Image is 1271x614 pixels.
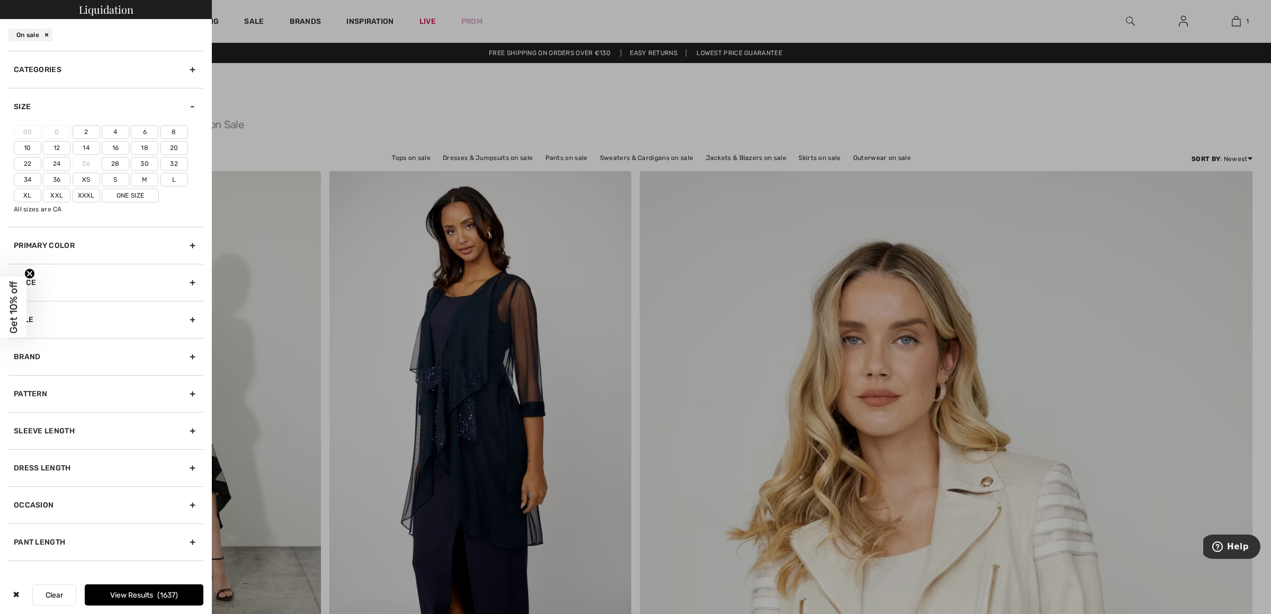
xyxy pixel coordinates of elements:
iframe: Opens a widget where you can find more information [1203,535,1260,561]
label: 28 [102,157,129,171]
div: On sale [8,29,52,41]
label: 6 [131,125,158,139]
label: 8 [160,125,188,139]
div: Occasion [8,486,203,523]
label: 0 [43,125,70,139]
span: Get 10% off [7,281,20,333]
div: Brand [8,338,203,375]
label: 00 [14,125,41,139]
label: L [160,173,188,186]
button: Clear [32,584,76,606]
div: All sizes are CA [14,204,203,214]
div: Pattern [8,375,203,412]
div: Sleeve length [8,412,203,449]
div: Pant Fit [8,560,203,598]
label: 18 [131,141,158,155]
label: Xxxl [73,189,100,202]
label: 36 [43,173,70,186]
label: 14 [73,141,100,155]
label: 22 [14,157,41,171]
label: Xs [73,173,100,186]
label: 20 [160,141,188,155]
div: Size [8,88,203,125]
label: 10 [14,141,41,155]
label: 4 [102,125,129,139]
label: 26 [73,157,100,171]
label: S [102,173,129,186]
div: Sale [8,301,203,338]
button: Close teaser [24,268,35,279]
button: View Results1637 [85,584,203,606]
div: Primary Color [8,227,203,264]
label: 16 [102,141,129,155]
label: 30 [131,157,158,171]
div: Price [8,264,203,301]
div: ✖ [8,584,24,606]
div: Pant Length [8,523,203,560]
div: Categories [8,51,203,88]
div: Dress Length [8,449,203,486]
label: 34 [14,173,41,186]
label: M [131,173,158,186]
span: 1637 [157,591,178,600]
label: Xxl [43,189,70,202]
label: Xl [14,189,41,202]
label: 24 [43,157,70,171]
label: One Size [102,189,159,202]
label: 2 [73,125,100,139]
label: 32 [160,157,188,171]
label: 12 [43,141,70,155]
